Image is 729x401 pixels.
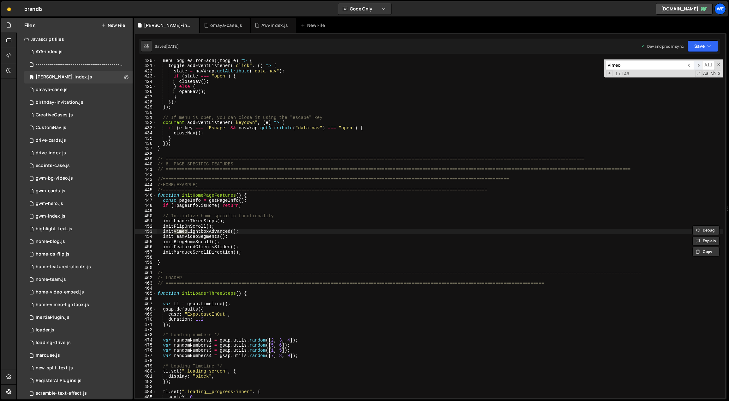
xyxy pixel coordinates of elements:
div: 425 [135,84,157,89]
div: 12095/31261.js [24,121,133,134]
div: 460 [135,265,157,270]
span: Alt-Enter [702,61,715,70]
div: 455 [135,239,157,244]
a: 🤙 [1,1,17,16]
div: 12095/46624.js [24,71,133,83]
div: home-featured-clients.js [36,264,91,270]
div: new-split-text.js [36,365,73,371]
div: 481 [135,374,157,379]
div: 12095/34889.js [24,197,133,210]
div: 473 [135,332,157,337]
div: 470 [135,317,157,322]
div: marquee.js [36,353,60,358]
div: loading-drive.js [36,340,71,346]
div: gwm-cards.js [36,188,65,194]
div: home-blog.js [36,239,65,244]
div: gwm-hero.js [36,201,63,207]
span: 0 [30,75,33,80]
div: 457 [135,250,157,255]
div: 469 [135,312,157,317]
div: 479 [135,364,157,369]
span: CaseSensitive Search [702,71,709,77]
div: 12095/29427.js [24,286,133,299]
div: 12095/29478.js [24,349,133,362]
div: 429 [135,105,157,110]
div: 12095/31005.js [24,324,133,336]
div: 12095/38421.js [24,261,133,273]
div: home-team.js [36,277,66,282]
div: ecoints-case.js [36,163,70,169]
div: 12095/46345.js [24,83,133,96]
div: 480 [135,369,157,374]
button: Code Only [338,3,391,15]
div: ------------------------------------------------.js [36,62,123,67]
div: 465 [135,291,157,296]
div: 467 [135,301,157,306]
div: 436 [135,141,157,146]
div: home-ds-flip.js [36,251,69,257]
div: New File [301,22,327,28]
span: 1 of 46 [613,71,632,76]
a: [DOMAIN_NAME] [656,3,713,15]
div: 437 [135,146,157,151]
div: 12095/36196.js [24,336,133,349]
div: 12095/39580.js [24,362,133,374]
div: omaya-case.js [36,87,68,93]
button: Save [688,40,718,52]
div: 444 [135,182,157,188]
div: 12095/39583.js [24,223,133,235]
button: Explain [692,236,720,246]
div: 449 [135,208,157,213]
div: 441 [135,167,157,172]
div: gwm-bg-video.js [36,176,73,181]
div: 448 [135,203,157,208]
span: ​ [685,61,694,70]
div: 12095/35237.js [24,147,133,159]
div: 461 [135,270,157,275]
div: 431 [135,115,157,120]
div: 471 [135,322,157,327]
div: 484 [135,389,157,394]
div: 483 [135,384,157,389]
span: RegExp Search [695,71,702,77]
div: 12095/37997.js [24,248,133,261]
div: brandЪ [24,5,42,13]
div: 12095/37932.js [24,387,133,400]
div: 464 [135,286,157,291]
div: highlight-text.js [36,226,72,232]
div: 430 [135,110,157,115]
div: 477 [135,353,157,358]
div: home-video-embed.js [36,289,84,295]
button: New File [101,23,125,28]
span: Toggle Replace mode [606,71,613,76]
div: 422 [135,69,157,74]
div: Saved [155,44,179,49]
div: drive-cards.js [36,138,66,143]
div: 446 [135,193,157,198]
div: 439 [135,157,157,162]
div: drive-index.js [36,150,66,156]
div: RegisterAllPlugins.js [36,378,81,384]
div: 421 [135,63,157,68]
div: 468 [135,307,157,312]
div: 445 [135,188,157,193]
div: 12095/33534.js [24,172,133,185]
div: CreativeCases.js [36,112,73,118]
div: 427 [135,95,157,100]
span: ​ [694,61,702,70]
div: 12095/31221.js [24,374,133,387]
div: 452 [135,224,157,229]
div: 475 [135,343,157,348]
div: 12095/34818.js [24,210,133,223]
span: Search In Selection [717,71,721,77]
div: 432 [135,120,157,125]
div: 450 [135,213,157,219]
div: 438 [135,151,157,157]
div: 434 [135,131,157,136]
div: 12095/34673.js [24,185,133,197]
h2: Files [24,22,36,29]
div: 462 [135,275,157,281]
div: 12095/38008.js [24,299,133,311]
div: 442 [135,172,157,177]
div: [DATE] [166,44,179,49]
